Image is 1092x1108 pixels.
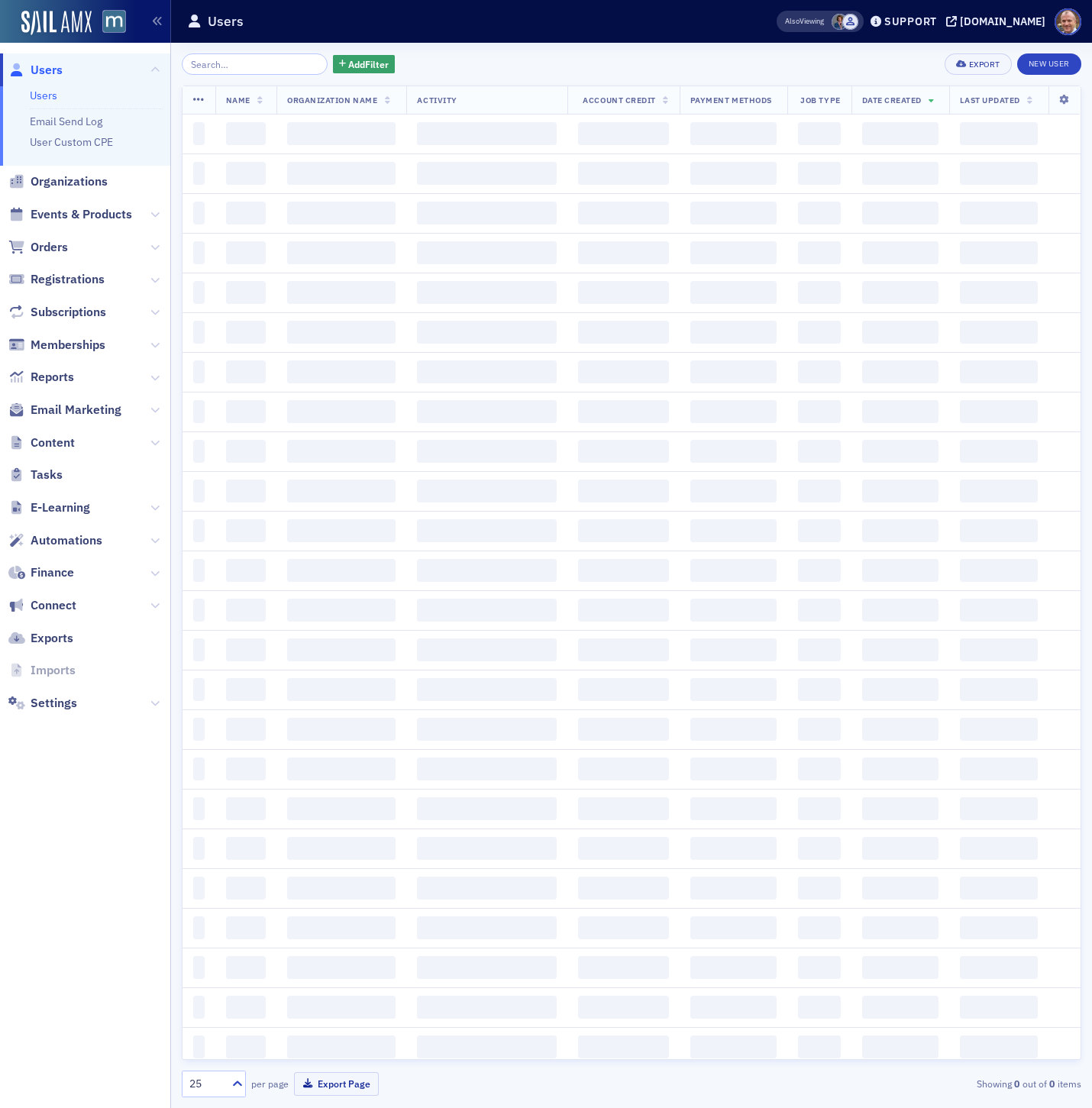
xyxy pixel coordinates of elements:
[287,638,396,661] span: ‌
[8,434,75,451] a: Content
[287,678,396,701] span: ‌
[960,15,1045,28] div: [DOMAIN_NAME]
[578,559,669,582] span: ‌
[798,638,841,661] span: ‌
[798,122,841,145] span: ‌
[193,321,205,344] span: ‌
[193,519,205,542] span: ‌
[690,916,777,939] span: ‌
[31,434,75,451] span: Content
[578,360,669,383] span: ‌
[578,241,669,264] span: ‌
[226,996,267,1019] span: ‌
[960,122,1038,145] span: ‌
[960,95,1019,105] span: Last Updated
[945,53,1011,75] button: Export
[226,837,267,860] span: ‌
[960,599,1038,622] span: ‌
[798,400,841,423] span: ‌
[8,62,63,79] a: Users
[690,440,777,463] span: ‌
[226,718,267,741] span: ‌
[417,480,557,502] span: ‌
[193,241,205,264] span: ‌
[31,695,77,712] span: Settings
[862,122,939,145] span: ‌
[862,678,939,701] span: ‌
[862,241,939,264] span: ‌
[578,678,669,701] span: ‌
[226,599,267,622] span: ‌
[960,400,1038,423] span: ‌
[226,519,267,542] span: ‌
[193,877,205,900] span: ‌
[92,10,126,36] a: View Homepage
[31,337,105,354] span: Memberships
[862,400,939,423] span: ‌
[1055,8,1081,35] span: Profile
[578,916,669,939] span: ‌
[31,532,102,549] span: Automations
[862,718,939,741] span: ‌
[31,662,76,679] span: Imports
[287,440,396,463] span: ‌
[193,440,205,463] span: ‌
[862,519,939,542] span: ‌
[251,1077,289,1090] label: per page
[182,53,328,75] input: Search…
[417,281,557,304] span: ‌
[193,956,205,979] span: ‌
[862,480,939,502] span: ‌
[862,360,939,383] span: ‌
[287,877,396,900] span: ‌
[798,599,841,622] span: ‌
[8,271,105,288] a: Registrations
[417,837,557,860] span: ‌
[102,10,126,34] img: SailAMX
[226,360,267,383] span: ‌
[31,597,76,614] span: Connect
[969,60,1000,69] div: Export
[417,797,557,820] span: ‌
[578,837,669,860] span: ‌
[417,162,557,185] span: ‌
[960,797,1038,820] span: ‌
[578,758,669,780] span: ‌
[798,1035,841,1058] span: ‌
[798,678,841,701] span: ‌
[690,638,777,661] span: ‌
[798,758,841,780] span: ‌
[578,440,669,463] span: ‌
[798,956,841,979] span: ‌
[287,758,396,780] span: ‌
[31,62,63,79] span: Users
[862,95,922,105] span: Date Created
[8,662,76,679] a: Imports
[690,281,777,304] span: ‌
[193,916,205,939] span: ‌
[226,162,267,185] span: ‌
[31,206,132,223] span: Events & Products
[193,678,205,701] span: ‌
[690,95,772,105] span: Payment Methods
[287,95,377,105] span: Organization Name
[193,718,205,741] span: ‌
[417,1035,557,1058] span: ‌
[287,718,396,741] span: ‌
[690,559,777,582] span: ‌
[960,281,1038,304] span: ‌
[960,162,1038,185] span: ‌
[287,916,396,939] span: ‌
[226,758,267,780] span: ‌
[862,916,939,939] span: ‌
[226,202,267,225] span: ‌
[8,173,108,190] a: Organizations
[417,559,557,582] span: ‌
[862,559,939,582] span: ‌
[193,202,205,225] span: ‌
[862,877,939,900] span: ‌
[287,480,396,502] span: ‌
[417,638,557,661] span: ‌
[193,1035,205,1058] span: ‌
[31,467,63,483] span: Tasks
